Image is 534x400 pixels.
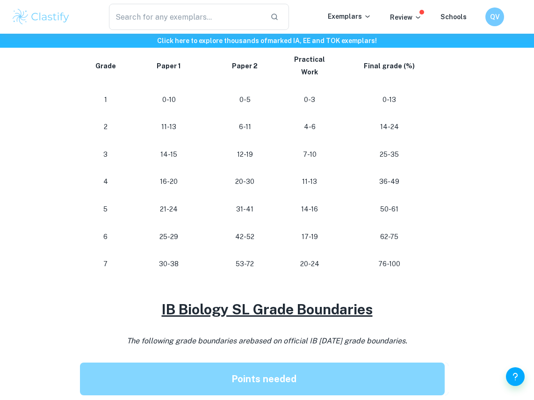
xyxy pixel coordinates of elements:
[135,121,203,133] p: 11-13
[2,36,532,46] h6: Click here to explore thousands of marked IA, EE and TOK exemplars !
[490,12,500,22] h6: QV
[440,13,467,21] a: Schools
[287,148,332,161] p: 7-10
[347,203,432,216] p: 50-61
[218,203,272,216] p: 31-41
[11,7,71,26] img: Clastify logo
[91,203,120,216] p: 5
[218,121,272,133] p: 6-11
[91,121,120,133] p: 2
[287,258,332,270] p: 20-24
[347,231,432,243] p: 62-75
[135,94,203,106] p: 0-10
[328,11,371,22] p: Exemplars
[347,121,432,133] p: 14-24
[506,367,525,386] button: Help and Feedback
[287,175,332,188] p: 11-13
[127,336,407,345] i: The following grade boundaries are
[287,94,332,106] p: 0-3
[294,56,325,76] strong: Practical Work
[232,62,258,70] strong: Paper 2
[218,175,272,188] p: 20-30
[135,203,203,216] p: 21-24
[135,148,203,161] p: 14-15
[218,148,272,161] p: 12-19
[218,94,272,106] p: 0-5
[135,175,203,188] p: 16-20
[347,175,432,188] p: 36-49
[162,301,373,318] u: IB Biology SL Grade Boundaries
[347,148,432,161] p: 25-35
[91,175,120,188] p: 4
[364,62,415,70] strong: Final grade (%)
[347,94,432,106] p: 0-13
[250,336,407,345] span: based on official IB [DATE] grade boundaries.
[347,258,432,270] p: 76-100
[390,12,422,22] p: Review
[109,4,263,30] input: Search for any exemplars...
[231,373,296,385] strong: Points needed
[135,231,203,243] p: 25-29
[485,7,504,26] button: QV
[287,231,332,243] p: 17-19
[91,148,120,161] p: 3
[91,258,120,270] p: 7
[157,62,181,70] strong: Paper 1
[91,94,120,106] p: 1
[287,121,332,133] p: 4-6
[287,203,332,216] p: 14-16
[218,231,272,243] p: 42-52
[218,258,272,270] p: 53-72
[135,258,203,270] p: 30-38
[91,231,120,243] p: 6
[95,62,116,70] strong: Grade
